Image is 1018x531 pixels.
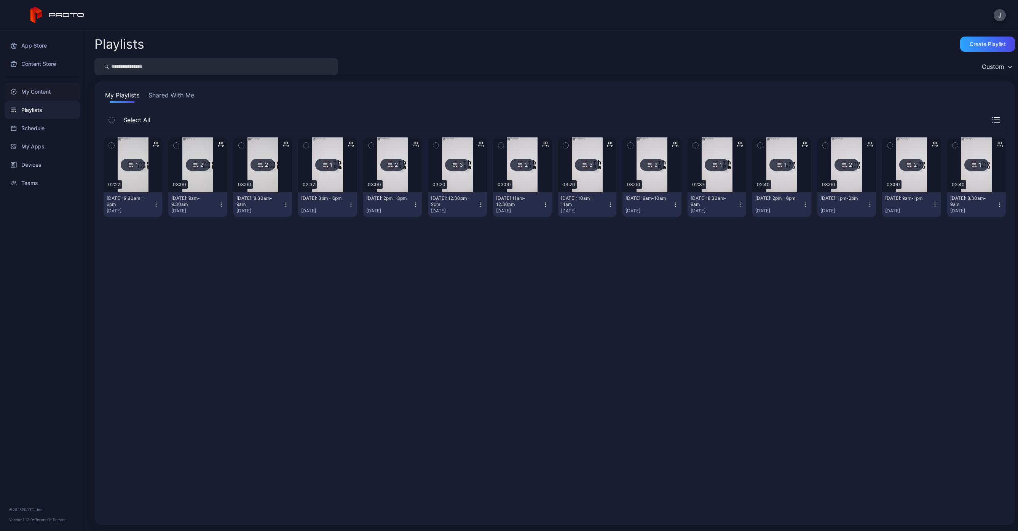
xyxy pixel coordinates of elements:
div: 03:00 [236,180,253,189]
div: Wednesday: 3pm - 6pm [301,195,343,201]
div: 03:20 [561,180,577,189]
div: [DATE] [950,208,997,214]
button: [DATE]: 2pm – 3pm[DATE] [363,192,422,217]
div: 3 [445,159,469,171]
div: Custom [982,63,1004,70]
div: 1 [315,159,340,171]
button: Custom [978,58,1015,75]
a: Schedule [5,119,80,137]
div: 03:20 [431,180,447,189]
div: [DATE] [171,208,218,214]
div: [DATE] [820,208,867,214]
div: 03:00 [366,180,383,189]
div: Monday: 2pm – 6pm [755,195,797,201]
div: 03:00 [625,180,642,189]
button: [DATE]: 8.30am-9am[DATE] [947,192,1006,217]
button: [DATE]: 9am-9.30am[DATE] [168,192,227,217]
div: 02:27 [107,180,122,189]
div: 2 [835,159,859,171]
button: [DATE]: 1pm-2pm[DATE] [817,192,876,217]
button: Create Playlist [960,37,1015,52]
div: Wednesday: 9am-10am [625,195,667,201]
button: [DATE]: 8.30am-9am[DATE] [233,192,292,217]
div: [DATE] [366,208,413,214]
div: [DATE] [496,208,543,214]
div: Wednesday: 12.30pm - 2pm [431,195,473,207]
a: App Store [5,37,80,55]
a: Teams [5,174,80,192]
div: Thursday: 9.30am – 6pm [107,195,148,207]
button: [DATE]: 2pm – 6pm[DATE] [752,192,811,217]
button: Shared With Me [147,91,196,103]
div: 2 [510,159,535,171]
button: [DATE]: 9.30am – 6pm[DATE] [104,192,162,217]
button: J [994,9,1006,21]
div: 1 [769,159,794,171]
div: 3 [575,159,599,171]
div: Create Playlist [970,41,1006,47]
div: 1 [964,159,989,171]
div: 02:40 [755,180,771,189]
div: 2 [251,159,275,171]
span: Version 1.12.0 • [9,517,35,522]
button: [DATE]: 9am-1pm[DATE] [882,192,941,217]
h2: Playlists [94,37,144,51]
div: Monday: 1pm-2pm [820,195,862,201]
div: Wednesday: 8.30am-9am [691,195,732,207]
a: Content Store [5,55,80,73]
div: 2 [899,159,924,171]
div: Thursday: 9am-9.30am [171,195,213,207]
div: Monday: 8.30am-9am [950,195,992,207]
span: Select All [120,115,150,124]
div: 2 [186,159,210,171]
div: Thursday: 8.30am-9am [236,195,278,207]
button: [DATE]: 3pm - 6pm[DATE] [298,192,357,217]
div: [DATE] [885,208,932,214]
div: 03:00 [171,180,188,189]
button: [DATE]: 10am – 11am[DATE] [558,192,616,217]
a: Devices [5,156,80,174]
div: 02:40 [950,180,966,189]
div: [DATE] [107,208,153,214]
div: Wednesday: 2pm – 3pm [366,195,408,201]
button: [DATE] 11am-12.30pm[DATE] [493,192,552,217]
div: [DATE] [301,208,348,214]
div: 03:00 [820,180,837,189]
button: [DATE]: 8.30am-9am[DATE] [688,192,746,217]
div: © 2025 PROTO, Inc. [9,507,76,513]
div: [DATE] [625,208,672,214]
a: Terms Of Service [35,517,67,522]
div: [DATE] [431,208,477,214]
a: My Content [5,83,80,101]
div: 2 [380,159,405,171]
div: 02:37 [691,180,706,189]
a: Playlists [5,101,80,119]
div: 1 [121,159,145,171]
a: My Apps [5,137,80,156]
div: 1 [705,159,729,171]
button: My Playlists [104,91,141,103]
div: 03:00 [496,180,512,189]
div: 02:37 [301,180,317,189]
div: Monday: 9am-1pm [885,195,927,201]
div: 03:00 [885,180,902,189]
div: [DATE] [755,208,802,214]
button: [DATE]: 12.30pm - 2pm[DATE] [428,192,487,217]
div: [DATE] [236,208,283,214]
div: [DATE] [691,208,737,214]
div: Wednesday 11am-12.30pm [496,195,538,207]
button: [DATE]: 9am-10am[DATE] [622,192,681,217]
div: Wednesday: 10am – 11am [561,195,603,207]
div: 2 [640,159,664,171]
div: [DATE] [561,208,607,214]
